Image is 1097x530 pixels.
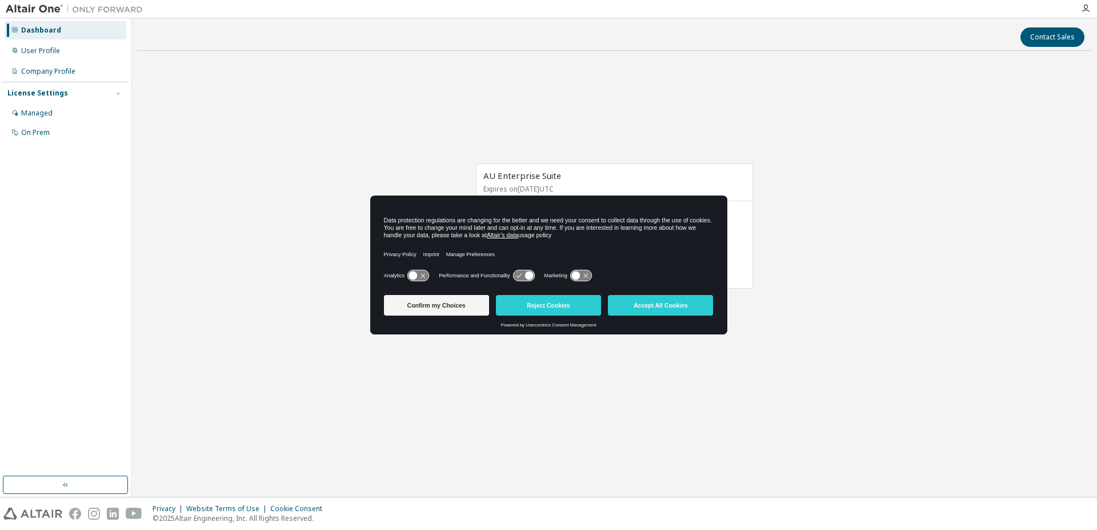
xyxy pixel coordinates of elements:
p: Expires on [DATE] UTC [483,184,743,194]
div: Privacy [153,504,186,513]
div: Cookie Consent [270,504,329,513]
div: Company Profile [21,67,75,76]
span: AU Enterprise Suite [483,170,561,181]
p: © 2025 Altair Engineering, Inc. All Rights Reserved. [153,513,329,523]
img: linkedin.svg [107,508,119,520]
img: Altair One [6,3,149,15]
button: Contact Sales [1020,27,1084,47]
div: Website Terms of Use [186,504,270,513]
img: altair_logo.svg [3,508,62,520]
img: facebook.svg [69,508,81,520]
img: youtube.svg [126,508,142,520]
div: Dashboard [21,26,61,35]
div: License Settings [7,89,68,98]
div: User Profile [21,46,60,55]
div: Managed [21,109,53,118]
div: On Prem [21,128,50,137]
img: instagram.svg [88,508,100,520]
